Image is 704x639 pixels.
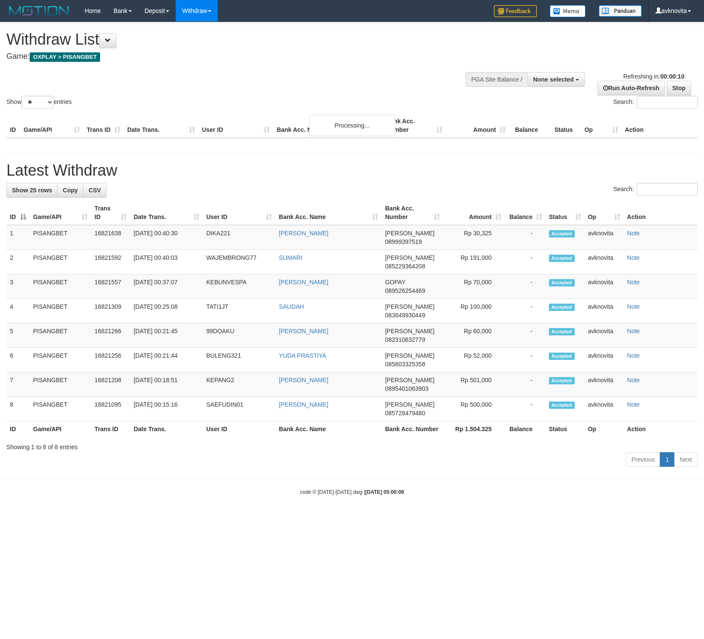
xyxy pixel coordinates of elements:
span: CSV [88,187,101,194]
h4: Game: [6,52,461,61]
td: PISANGBET [30,372,91,397]
td: Rp 500,000 [443,397,505,421]
td: [DATE] 00:37:07 [130,274,203,299]
td: [DATE] 00:40:03 [130,250,203,274]
td: 16821592 [91,250,130,274]
td: Rp 100,000 [443,299,505,323]
td: 1 [6,225,30,250]
th: Action [624,421,698,437]
span: [PERSON_NAME] [385,401,434,408]
td: 16821266 [91,323,130,348]
a: Note [627,377,640,383]
button: None selected [527,72,585,87]
select: Showentries [21,96,54,109]
td: 16821557 [91,274,130,299]
th: Status [546,421,585,437]
a: Previous [626,452,660,467]
span: [PERSON_NAME] [385,230,434,237]
div: Showing 1 to 8 of 8 entries [6,439,698,451]
td: 2 [6,250,30,274]
th: Date Trans. [130,421,203,437]
a: Show 25 rows [6,183,58,198]
td: [DATE] 00:21:45 [130,323,203,348]
th: Date Trans. [124,113,198,138]
td: WAJEMBRONG77 [203,250,275,274]
th: Game/API [30,421,91,437]
th: Bank Acc. Number [381,421,443,437]
a: YUDA PRASTIYA [279,352,326,359]
td: PISANGBET [30,250,91,274]
span: Accepted [549,255,575,262]
td: - [505,250,546,274]
th: Amount [446,113,509,138]
span: [PERSON_NAME] [385,352,434,359]
td: Rp 30,325 [443,225,505,250]
span: Copy [63,187,78,194]
span: Copy 085803325358 to clipboard [385,361,425,368]
span: Copy 089526254469 to clipboard [385,287,425,294]
td: [DATE] 00:21:44 [130,348,203,372]
td: - [505,323,546,348]
a: Note [627,352,640,359]
td: 16821638 [91,225,130,250]
span: Accepted [549,328,575,335]
td: TATI1JT [203,299,275,323]
th: Trans ID [83,113,124,138]
strong: [DATE] 05:00:09 [365,489,404,495]
span: Copy 0895401063903 to clipboard [385,385,428,392]
td: avknovita [585,397,624,421]
th: Op [585,421,624,437]
th: ID [6,113,20,138]
span: Accepted [549,353,575,360]
th: Bank Acc. Name [273,113,382,138]
label: Search: [613,96,698,109]
span: Accepted [549,402,575,409]
td: avknovita [585,372,624,397]
th: Trans ID: activate to sort column ascending [91,201,130,225]
td: avknovita [585,274,624,299]
td: - [505,348,546,372]
td: avknovita [585,225,624,250]
th: Op: activate to sort column ascending [585,201,624,225]
td: - [505,274,546,299]
a: Next [674,452,698,467]
td: Rp 191,000 [443,250,505,274]
td: - [505,225,546,250]
td: 16821095 [91,397,130,421]
span: Accepted [549,377,575,384]
a: Note [627,279,640,286]
th: Balance: activate to sort column ascending [505,201,546,225]
td: KEBUNVESPA [203,274,275,299]
a: SAUDAH [279,303,304,310]
td: PISANGBET [30,348,91,372]
th: Bank Acc. Number [382,113,445,138]
td: 6 [6,348,30,372]
th: Date Trans.: activate to sort column ascending [130,201,203,225]
th: Action [624,201,698,225]
label: Show entries [6,96,72,109]
td: PISANGBET [30,323,91,348]
td: 99DOAKU [203,323,275,348]
span: Accepted [549,230,575,237]
td: avknovita [585,299,624,323]
td: 8 [6,397,30,421]
span: [PERSON_NAME] [385,377,434,383]
a: 1 [660,452,674,467]
a: [PERSON_NAME] [279,401,328,408]
span: Copy 085229364208 to clipboard [385,263,425,270]
a: SUMARI [279,254,302,261]
th: Op [581,113,622,138]
h1: Withdraw List [6,31,461,48]
td: BULENG321 [203,348,275,372]
td: PISANGBET [30,397,91,421]
th: Action [622,113,698,138]
a: [PERSON_NAME] [279,230,328,237]
td: 16821208 [91,372,130,397]
td: 5 [6,323,30,348]
input: Search: [637,183,698,196]
a: Note [627,230,640,237]
span: Accepted [549,304,575,311]
td: [DATE] 00:40:30 [130,225,203,250]
span: Refreshing in: [623,73,684,80]
th: Trans ID [91,421,130,437]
